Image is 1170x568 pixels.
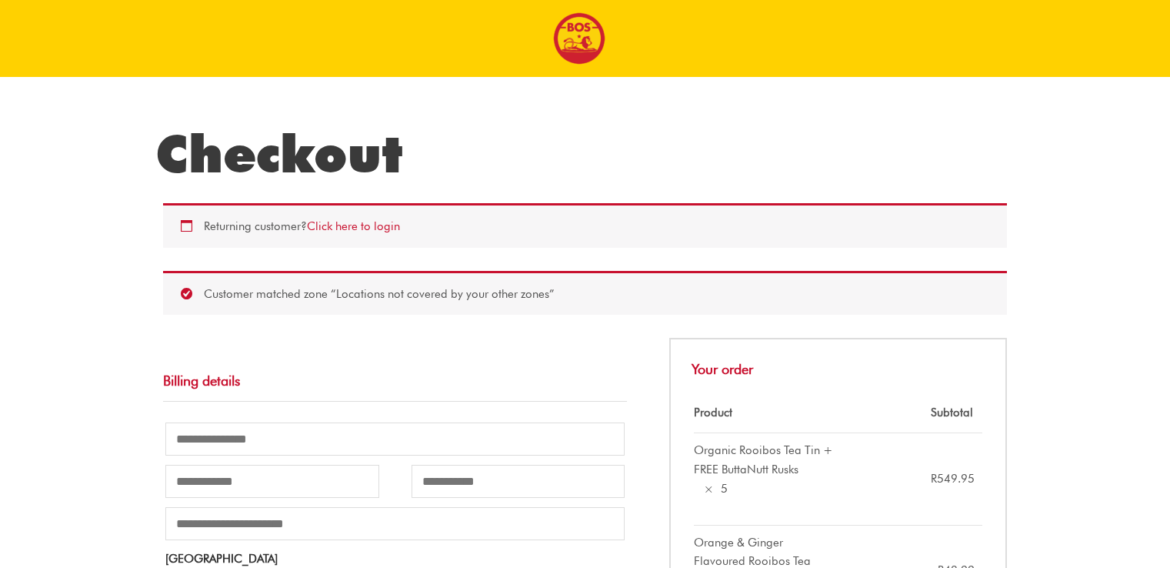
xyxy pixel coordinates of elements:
[155,123,1015,185] h1: Checkout
[553,12,605,65] img: BOS logo finals-200px
[669,338,1007,392] h3: Your order
[307,219,400,233] a: Click here to login
[163,271,1007,316] div: Customer matched zone “Locations not covered by your other zones”
[163,203,1007,248] div: Returning customer?
[163,356,627,401] h3: Billing details
[165,552,278,566] strong: [GEOGRAPHIC_DATA]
